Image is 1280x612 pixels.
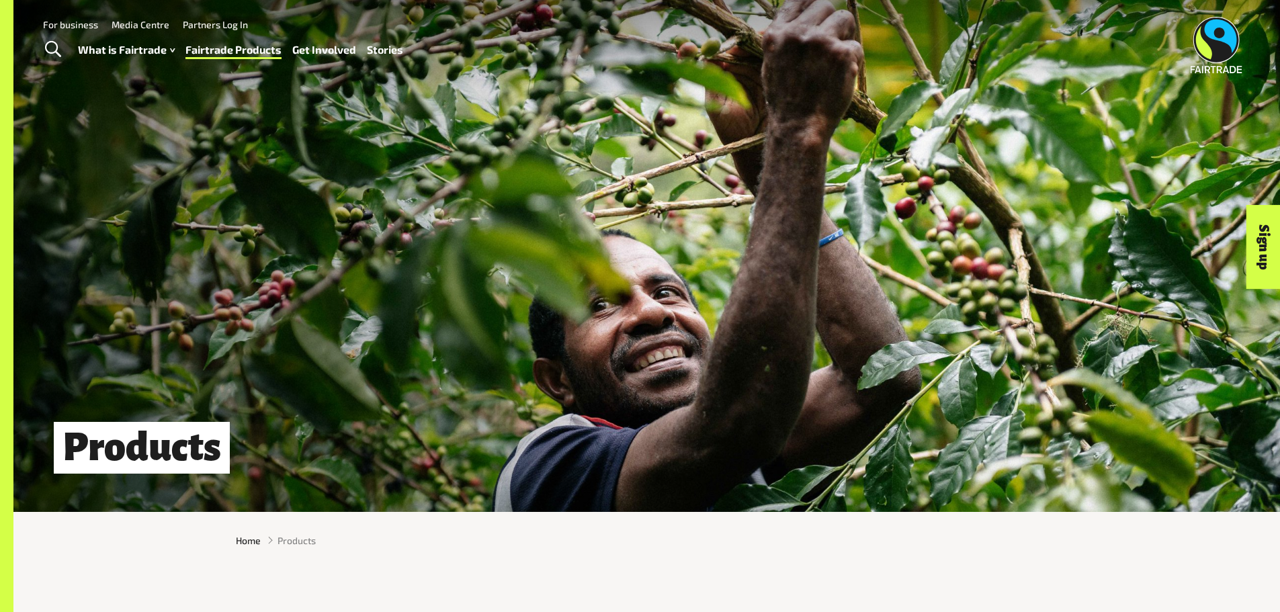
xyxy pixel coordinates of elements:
[43,19,98,30] a: For business
[236,533,261,548] a: Home
[78,40,175,60] a: What is Fairtrade
[112,19,169,30] a: Media Centre
[292,40,356,60] a: Get Involved
[36,33,69,67] a: Toggle Search
[54,422,230,474] h1: Products
[278,533,316,548] span: Products
[185,40,282,60] a: Fairtrade Products
[1191,17,1242,73] img: Fairtrade Australia New Zealand logo
[367,40,403,60] a: Stories
[183,19,248,30] a: Partners Log In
